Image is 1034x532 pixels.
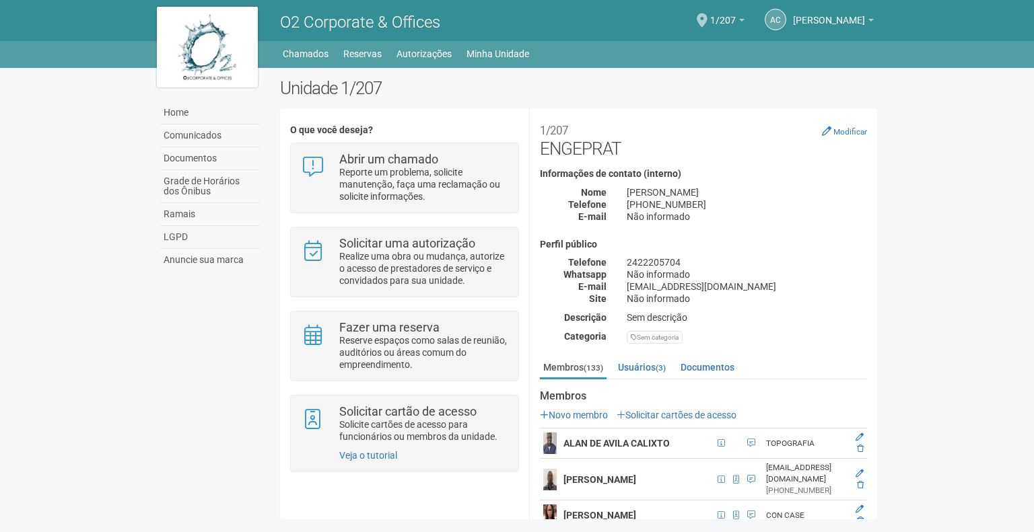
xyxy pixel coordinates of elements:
[793,17,874,28] a: [PERSON_NAME]
[160,170,260,203] a: Grade de Horários dos Ônibus
[160,203,260,226] a: Ramais
[339,418,508,443] p: Solicite cartões de acesso para funcionários ou membros da unidade.
[160,124,260,147] a: Comunicados
[280,78,877,98] h2: Unidade 1/207
[280,13,440,32] span: O2 Corporate & Offices
[339,152,438,166] strong: Abrir um chamado
[578,211,607,222] strong: E-mail
[617,311,877,324] div: Sem descrição
[540,239,867,250] h4: Perfil público
[568,199,607,210] strong: Telefone
[856,504,864,514] a: Editar membro
[617,280,877,293] div: [EMAIL_ADDRESS][DOMAIN_NAME]
[343,44,382,63] a: Reservas
[617,268,877,280] div: Não informado
[617,256,877,268] div: 2422205704
[543,469,557,490] img: user.png
[563,510,636,521] strong: [PERSON_NAME]
[540,169,867,179] h4: Informações de contato (interno)
[766,462,849,485] div: [EMAIL_ADDRESS][DOMAIN_NAME]
[856,432,864,442] a: Editar membro
[584,363,603,373] small: (133)
[617,211,877,223] div: Não informado
[160,147,260,170] a: Documentos
[766,438,849,449] div: TOPOGRAFIA
[160,249,260,271] a: Anuncie sua marca
[578,281,607,292] strong: E-mail
[543,504,557,526] img: user.png
[656,363,666,373] small: (3)
[617,198,877,211] div: [PHONE_NUMBER]
[822,126,867,137] a: Modificar
[301,237,508,287] a: Solicitar uma autorização Realize uma obra ou mudança, autorize o acesso de prestadores de serviç...
[160,102,260,124] a: Home
[710,17,745,28] a: 1/207
[581,187,607,198] strong: Nome
[290,125,518,135] h4: O que você deseja?
[339,334,508,371] p: Reserve espaços como salas de reunião, auditórios ou áreas comum do empreendimento.
[540,357,607,379] a: Membros(133)
[157,7,258,87] img: logo.jpg
[617,186,877,198] div: [PERSON_NAME]
[397,44,452,63] a: Autorizações
[857,516,864,525] a: Excluir membro
[617,293,877,305] div: Não informado
[339,320,440,334] strong: Fazer uma reserva
[617,410,736,420] a: Solicitar cartões de acesso
[339,404,477,418] strong: Solicitar cartão de acesso
[540,118,867,159] h2: ENGEPRAT
[467,44,529,63] a: Minha Unidade
[857,444,864,453] a: Excluir membro
[543,432,557,454] img: user.png
[339,250,508,287] p: Realize uma obra ou mudança, autorize o acesso de prestadores de serviço e convidados para sua un...
[339,450,397,461] a: Veja o tutorial
[540,410,608,420] a: Novo membro
[564,331,607,342] strong: Categoria
[564,312,607,323] strong: Descrição
[301,406,508,443] a: Solicitar cartão de acesso Solicite cartões de acesso para funcionários ou membros da unidade.
[677,357,738,377] a: Documentos
[540,124,568,137] small: 1/207
[283,44,329,63] a: Chamados
[857,480,864,490] a: Excluir membro
[766,485,849,496] div: [PHONE_NUMBER]
[793,2,865,26] span: Andréa Cunha
[766,510,849,521] div: CON CASE
[563,269,607,280] strong: Whatsapp
[301,153,508,202] a: Abrir um chamado Reporte um problema, solicite manutenção, faça uma reclamação ou solicite inform...
[563,438,670,449] strong: ALAN DE AVILA CALIXTO
[615,357,669,377] a: Usuários(3)
[856,469,864,478] a: Editar membro
[627,331,683,344] div: Sem categoria
[563,474,636,485] strong: [PERSON_NAME]
[339,236,475,250] strong: Solicitar uma autorização
[160,226,260,249] a: LGPD
[568,257,607,268] strong: Telefone
[833,127,867,137] small: Modificar
[540,390,867,402] strong: Membros
[589,293,607,304] strong: Site
[301,321,508,371] a: Fazer uma reserva Reserve espaços como salas de reunião, auditórios ou áreas comum do empreendime...
[339,166,508,202] p: Reporte um problema, solicite manutenção, faça uma reclamação ou solicite informações.
[765,9,786,30] a: AC
[710,2,736,26] span: 1/207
